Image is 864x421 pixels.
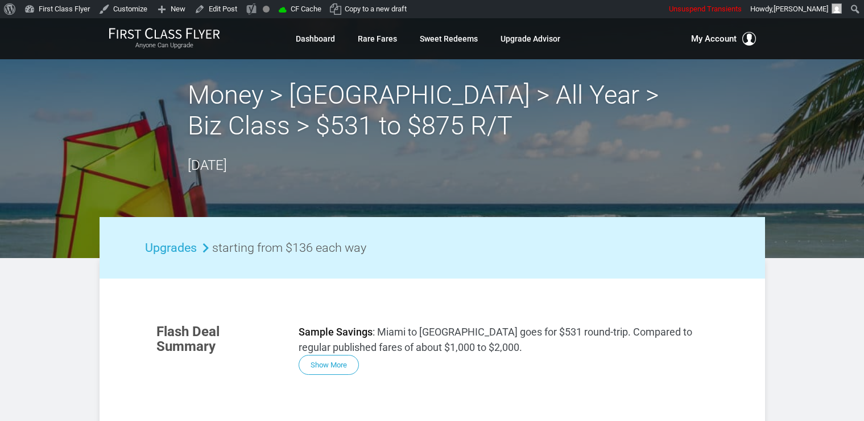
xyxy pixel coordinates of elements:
time: [DATE] [188,157,227,173]
span: My Account [691,32,737,46]
span: [PERSON_NAME] [774,5,828,13]
a: Dashboard [296,28,335,49]
span: Unsuspend Transients [669,5,742,13]
p: : Miami to [GEOGRAPHIC_DATA] goes for $531 round-trip. Compared to regular published fares of abo... [299,324,708,355]
a: Sweet Redeems [420,28,478,49]
a: First Class FlyerAnyone Can Upgrade [109,27,220,50]
h3: Flash Deal Summary [156,324,282,354]
strong: Sample Savings [299,326,373,338]
a: Rare Fares [358,28,397,49]
button: My Account [691,32,756,46]
small: Anyone Can Upgrade [109,42,220,50]
h3: starting from $136 each way [145,240,720,256]
h2: Money > [GEOGRAPHIC_DATA] > All Year > Biz Class > $531 to $875 R/T [188,80,677,141]
img: First Class Flyer [109,27,220,39]
a: Upgrade Advisor [501,28,560,49]
iframe: Opens a widget where you can find more information [771,387,853,415]
strong: Upgrades [145,240,197,255]
button: Show More [299,355,359,375]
